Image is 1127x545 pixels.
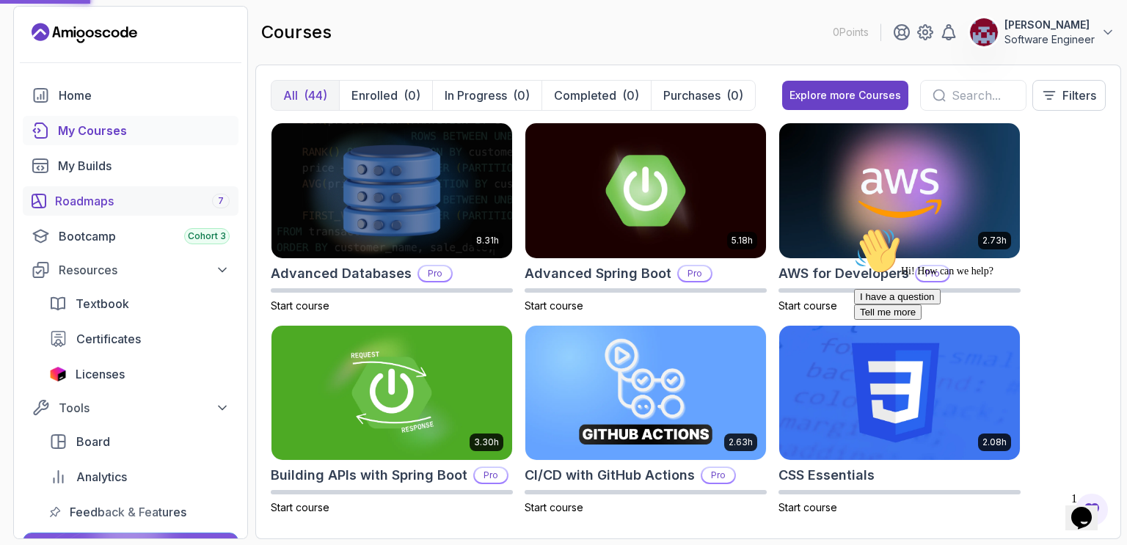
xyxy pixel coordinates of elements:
button: Resources [23,257,238,283]
p: Pro [419,266,451,281]
img: :wave: [6,6,53,53]
a: certificates [40,324,238,354]
button: Filters [1032,80,1106,111]
p: Pro [679,266,711,281]
span: Start course [525,299,583,312]
p: 2.63h [729,436,753,448]
a: bootcamp [23,222,238,251]
a: home [23,81,238,110]
p: Pro [702,468,734,483]
p: Purchases [663,87,721,104]
input: Search... [952,87,1014,104]
div: (0) [726,87,743,104]
h2: Advanced Spring Boot [525,263,671,284]
button: Explore more Courses [782,81,908,110]
p: Software Engineer [1004,32,1095,47]
p: In Progress [445,87,507,104]
button: user profile image[PERSON_NAME]Software Engineer [969,18,1115,47]
a: licenses [40,359,238,389]
img: Advanced Databases card [271,123,512,258]
button: Purchases(0) [651,81,755,110]
div: Tools [59,399,230,417]
img: Building APIs with Spring Boot card [271,326,512,461]
span: Board [76,433,110,450]
h2: courses [261,21,332,44]
a: Landing page [32,21,137,45]
a: board [40,427,238,456]
div: (44) [304,87,327,104]
img: Advanced Spring Boot card [525,123,766,258]
img: CI/CD with GitHub Actions card [525,326,766,461]
img: AWS for Developers card [779,123,1020,258]
h2: CI/CD with GitHub Actions [525,465,695,486]
span: Start course [271,501,329,513]
span: Feedback & Features [70,503,186,521]
a: textbook [40,289,238,318]
div: Resources [59,261,230,279]
div: Roadmaps [55,192,230,210]
h2: Building APIs with Spring Boot [271,465,467,486]
p: 5.18h [732,235,753,246]
button: Completed(0) [541,81,651,110]
span: Start course [778,299,837,312]
button: All(44) [271,81,339,110]
button: Tools [23,395,238,421]
div: (0) [622,87,639,104]
span: Textbook [76,295,129,312]
h2: Advanced Databases [271,263,412,284]
iframe: chat widget [1065,486,1112,530]
p: Pro [475,468,507,483]
p: 8.31h [476,235,499,246]
button: I have a question [6,67,92,83]
div: (0) [513,87,530,104]
button: Enrolled(0) [339,81,432,110]
p: Filters [1062,87,1096,104]
div: Bootcamp [59,227,230,245]
span: Start course [271,299,329,312]
div: 👋Hi! How can we help?I have a questionTell me more [6,6,270,98]
span: Start course [525,501,583,513]
div: Home [59,87,230,104]
a: feedback [40,497,238,527]
a: courses [23,116,238,145]
span: Certificates [76,330,141,348]
p: All [283,87,298,104]
a: analytics [40,462,238,491]
div: Explore more Courses [789,88,901,103]
div: My Courses [58,122,230,139]
a: builds [23,151,238,180]
p: 0 Points [833,25,869,40]
span: Analytics [76,468,127,486]
p: [PERSON_NAME] [1004,18,1095,32]
p: Completed [554,87,616,104]
span: Cohort 3 [188,230,226,242]
span: Start course [778,501,837,513]
h2: CSS Essentials [778,465,875,486]
img: CSS Essentials card [779,326,1020,461]
div: My Builds [58,157,230,175]
img: jetbrains icon [49,367,67,381]
span: Hi! How can we help? [6,44,145,55]
div: (0) [404,87,420,104]
iframe: chat widget [848,222,1112,479]
p: Enrolled [351,87,398,104]
h2: AWS for Developers [778,263,909,284]
button: In Progress(0) [432,81,541,110]
span: 7 [218,195,224,207]
img: user profile image [970,18,998,46]
button: Tell me more [6,83,73,98]
p: 3.30h [474,436,499,448]
a: roadmaps [23,186,238,216]
span: Licenses [76,365,125,383]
